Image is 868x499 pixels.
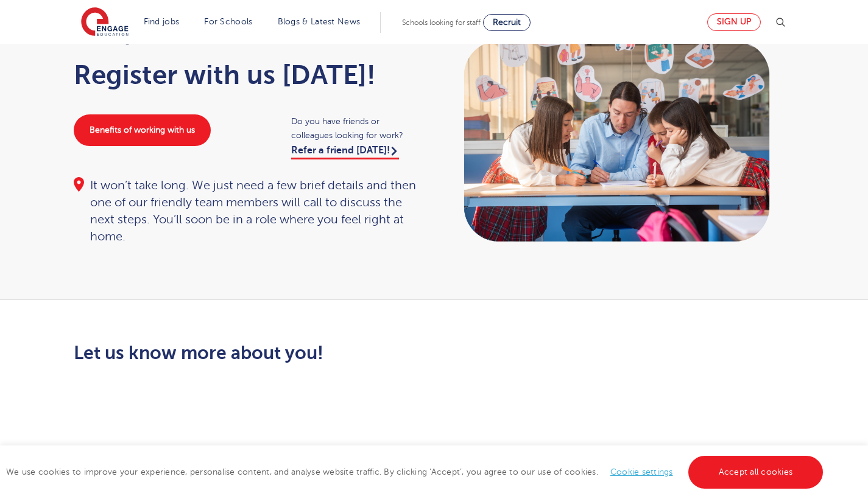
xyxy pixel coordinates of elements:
a: Blogs & Latest News [278,17,361,26]
span: We use cookies to improve your experience, personalise content, and analyse website traffic. By c... [6,467,826,476]
a: Find jobs [144,17,180,26]
h1: Register with us [DATE]! [74,60,422,90]
a: Accept all cookies [688,456,824,489]
span: Do you have friends or colleagues looking for work? [291,114,422,142]
img: Engage Education [81,7,129,38]
a: Refer a friend [DATE]! [291,145,399,159]
a: Recruit [483,14,531,31]
a: Sign up [707,13,761,31]
span: Recruit [493,18,521,27]
div: It won’t take long. We just need a few brief details and then one of our friendly team members wi... [74,177,422,245]
a: For Schools [204,17,252,26]
h2: Let us know more about you! [74,343,548,363]
span: Schools looking for staff [402,18,481,27]
a: Benefits of working with us [74,114,211,146]
a: Cookie settings [610,467,673,476]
